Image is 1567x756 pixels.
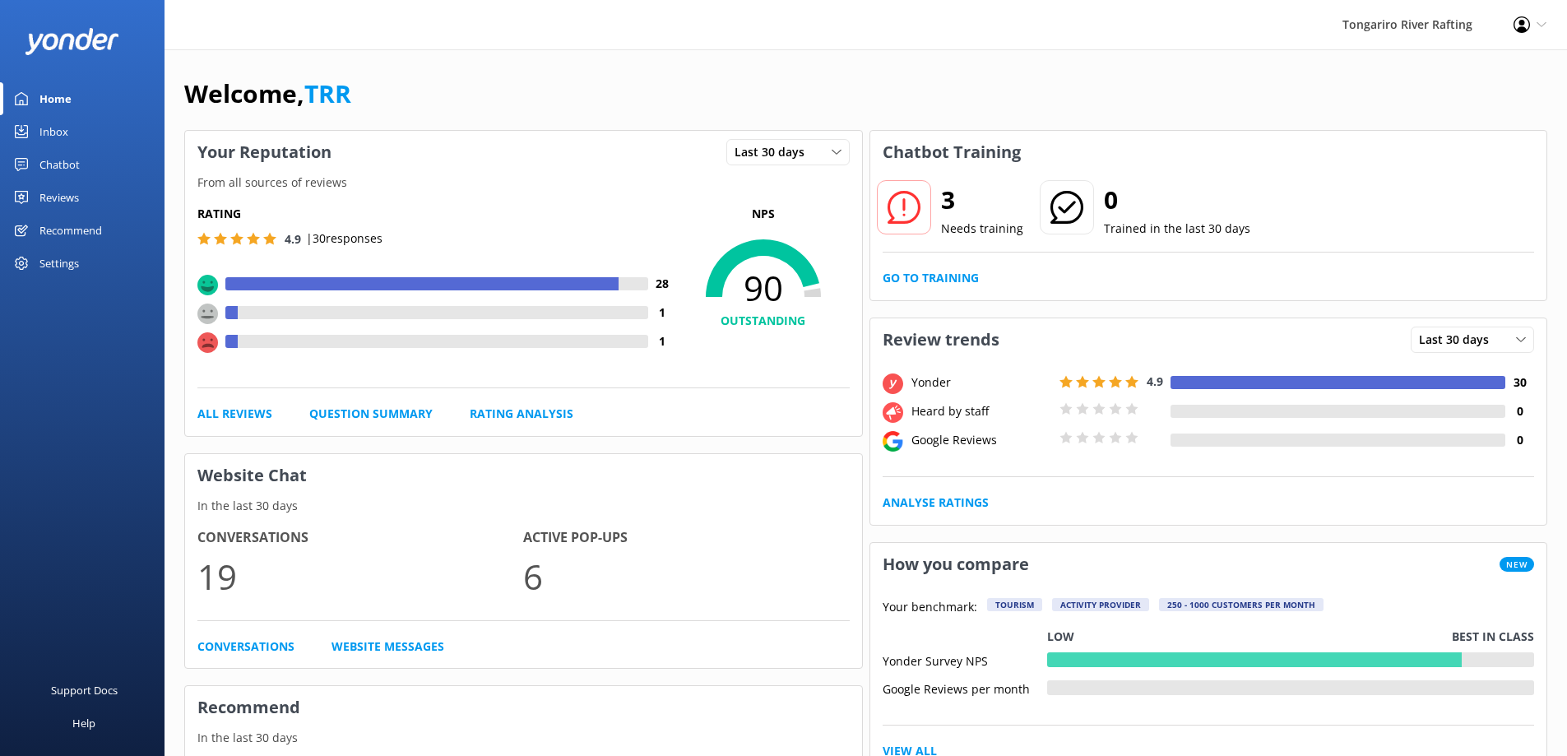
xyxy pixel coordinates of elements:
p: In the last 30 days [185,497,862,515]
h3: Review trends [870,318,1012,361]
div: Home [39,82,72,115]
p: | 30 responses [306,230,382,248]
div: Tourism [987,598,1042,611]
div: Activity Provider [1052,598,1149,611]
div: Help [72,707,95,740]
h3: Website Chat [185,454,862,497]
span: 4.9 [1147,373,1163,389]
span: 90 [677,267,850,308]
h4: OUTSTANDING [677,312,850,330]
div: Support Docs [51,674,118,707]
a: All Reviews [197,405,272,423]
h2: 0 [1104,180,1250,220]
div: Reviews [39,181,79,214]
div: Google Reviews per month [883,680,1047,695]
span: Last 30 days [735,143,814,161]
div: Settings [39,247,79,280]
span: Last 30 days [1419,331,1499,349]
h4: 0 [1505,402,1534,420]
div: Google Reviews [907,431,1055,449]
h3: Recommend [185,686,862,729]
a: Website Messages [331,638,444,656]
p: Needs training [941,220,1023,238]
p: Trained in the last 30 days [1104,220,1250,238]
div: Recommend [39,214,102,247]
div: Yonder Survey NPS [883,652,1047,667]
h3: Chatbot Training [870,131,1033,174]
p: Low [1047,628,1074,646]
p: 6 [523,549,849,604]
h4: Active Pop-ups [523,527,849,549]
a: Conversations [197,638,294,656]
span: New [1500,557,1534,572]
h4: 30 [1505,373,1534,392]
h4: Conversations [197,527,523,549]
a: Rating Analysis [470,405,573,423]
h3: Your Reputation [185,131,344,174]
p: NPS [677,205,850,223]
h4: 1 [648,332,677,350]
h2: 3 [941,180,1023,220]
img: yonder-white-logo.png [25,28,119,55]
a: Question Summary [309,405,433,423]
a: Analyse Ratings [883,494,989,512]
h1: Welcome, [184,74,351,114]
div: Yonder [907,373,1055,392]
p: Your benchmark: [883,598,977,618]
p: In the last 30 days [185,729,862,747]
h3: How you compare [870,543,1041,586]
div: Chatbot [39,148,80,181]
a: Go to Training [883,269,979,287]
div: Inbox [39,115,68,148]
a: TRR [304,77,351,110]
h4: 0 [1505,431,1534,449]
p: 19 [197,549,523,604]
p: Best in class [1452,628,1534,646]
p: From all sources of reviews [185,174,862,192]
div: 250 - 1000 customers per month [1159,598,1324,611]
h4: 28 [648,275,677,293]
div: Heard by staff [907,402,1055,420]
h4: 1 [648,304,677,322]
span: 4.9 [285,231,301,247]
h5: Rating [197,205,677,223]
